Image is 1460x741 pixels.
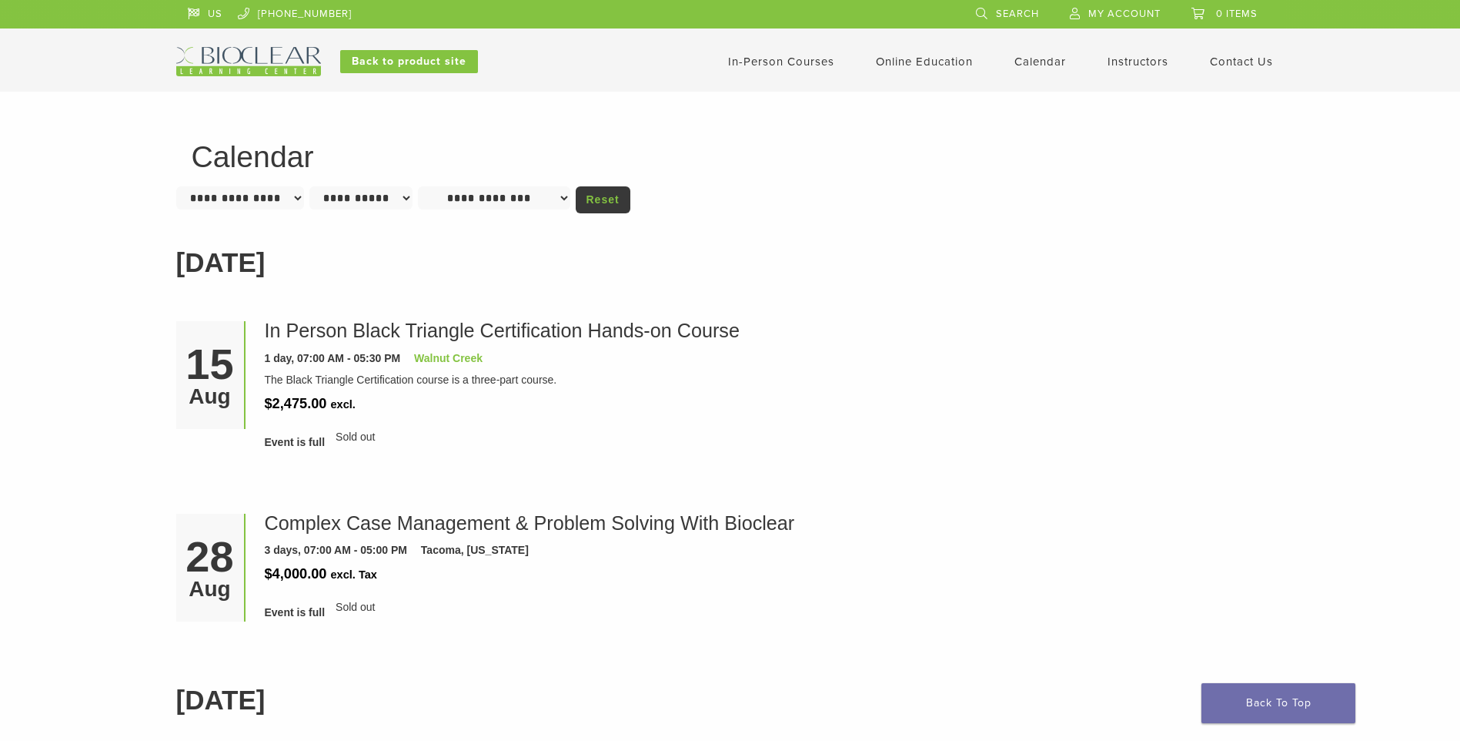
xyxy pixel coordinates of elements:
span: 0 items [1216,8,1258,20]
a: In-Person Courses [728,55,834,69]
a: Calendar [1014,55,1066,69]
img: Bioclear [176,47,321,76]
span: excl. [330,398,355,411]
div: The Black Triangle Certification course is a three-part course. [265,372,1273,388]
h2: [DATE] [176,680,1285,721]
span: $2,475.00 [265,396,327,411]
a: Back To Top [1201,683,1355,723]
div: Aug [182,578,239,600]
a: Back to product site [340,50,478,73]
span: Search [996,8,1039,20]
span: excl. Tax [330,568,376,581]
a: Instructors [1108,55,1168,69]
span: $4,000.00 [265,566,327,582]
div: Aug [182,386,239,407]
span: Event is full [265,434,326,451]
div: 3 days, 07:00 AM - 05:00 PM [265,542,407,558]
a: Reset [576,186,630,213]
div: 15 [182,343,239,386]
a: In Person Black Triangle Certification Hands-on Course [265,320,740,341]
a: Walnut Creek [414,352,483,364]
div: 28 [182,535,239,578]
span: My Account [1088,8,1161,20]
div: Sold out [265,429,1273,458]
h2: [DATE] [176,243,1285,283]
div: Tacoma, [US_STATE] [421,542,529,558]
div: 1 day, 07:00 AM - 05:30 PM [265,350,401,367]
span: Event is full [265,605,326,621]
a: Contact Us [1210,55,1273,69]
a: Online Education [876,55,973,69]
a: Complex Case Management & Problem Solving With Bioclear [265,512,795,534]
h1: Calendar [192,142,1269,172]
div: Sold out [265,599,1273,629]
